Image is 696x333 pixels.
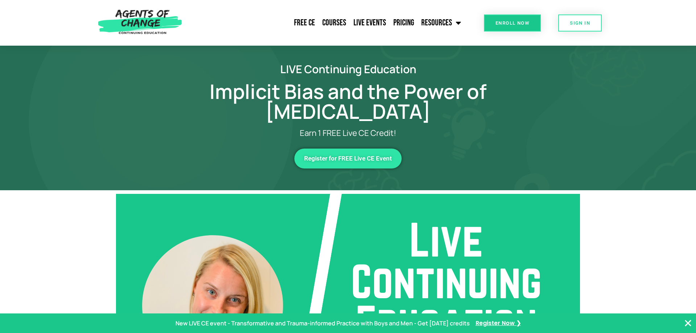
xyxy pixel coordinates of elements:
a: Resources [418,14,465,32]
p: New LIVE CE event - Transformative and Trauma-informed Practice with Boys and Men - Get [DATE] cr... [175,318,470,329]
a: Register Now ❯ [476,318,521,329]
button: Close Banner [684,319,692,328]
h2: LIVE Continuing Education [141,64,555,74]
a: Pricing [390,14,418,32]
span: Register for FREE Live CE Event [304,155,392,162]
a: Free CE [290,14,319,32]
a: Enroll Now [484,14,541,32]
p: Earn 1 FREE Live CE Credit! [170,129,526,138]
span: SIGN IN [570,21,590,25]
a: Live Events [350,14,390,32]
a: Courses [319,14,350,32]
a: Register for FREE Live CE Event [294,149,402,168]
nav: Menu [186,14,465,32]
span: Enroll Now [496,21,529,25]
a: SIGN IN [558,14,602,32]
h1: Implicit Bias and the Power of [MEDICAL_DATA] [141,82,555,121]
